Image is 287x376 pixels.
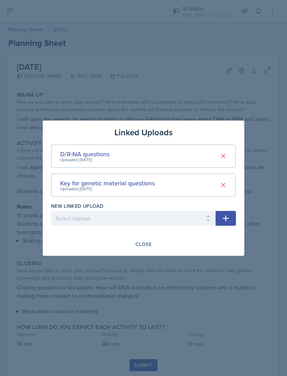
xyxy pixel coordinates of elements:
[114,126,173,139] h3: Linked Uploads
[135,241,152,247] div: Close
[60,149,110,159] div: D/R-NA questions
[51,203,103,210] label: New Linked Upload
[60,178,155,188] div: Key for genetic material questions
[60,186,155,192] div: Uploaded [DATE]
[131,238,156,250] button: Close
[60,157,110,163] div: Uploaded [DATE]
